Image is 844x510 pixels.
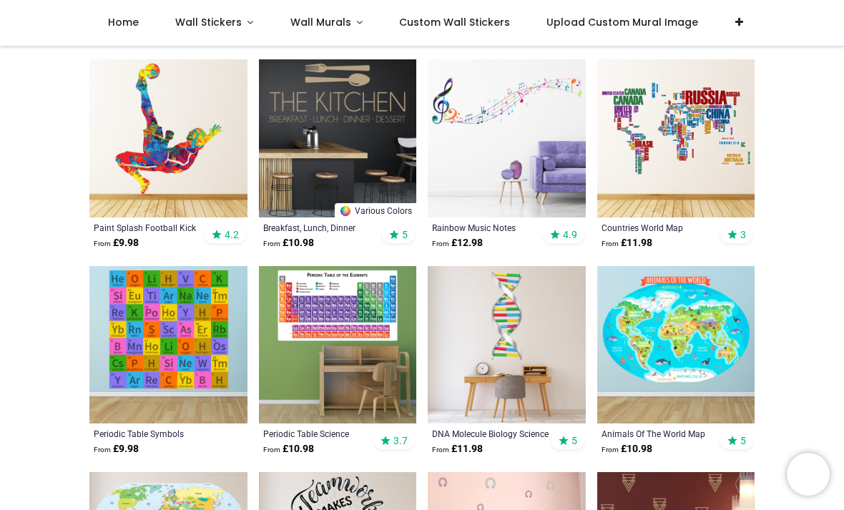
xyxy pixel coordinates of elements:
[94,428,213,439] a: Periodic Table Symbols Science
[263,442,314,456] strong: £ 10.98
[432,446,449,453] span: From
[602,240,619,247] span: From
[602,442,652,456] strong: £ 10.98
[94,222,213,233] a: Paint Splash Football Kick
[428,59,586,217] img: Rainbow Music Notes Wall Sticker - Mod7
[94,236,139,250] strong: £ 9.98
[740,228,746,241] span: 3
[259,266,417,424] img: Periodic Table Science Wall Sticker
[602,222,721,233] a: Countries World Map
[393,434,408,447] span: 3.7
[89,59,247,217] img: Paint Splash Football Kick Wall Sticker
[259,59,417,217] img: Breakfast, Lunch, Dinner Kitchen Quote Wall Sticker
[263,222,383,233] a: Breakfast, Lunch, Dinner Kitchen Quote
[94,446,111,453] span: From
[89,266,247,424] img: Periodic Table Symbols Science Wall Sticker
[94,240,111,247] span: From
[263,236,314,250] strong: £ 10.98
[602,236,652,250] strong: £ 11.98
[546,15,698,29] span: Upload Custom Mural Image
[263,240,280,247] span: From
[290,15,351,29] span: Wall Murals
[175,15,242,29] span: Wall Stickers
[432,428,551,439] a: DNA Molecule Biology Science
[225,228,239,241] span: 4.2
[402,228,408,241] span: 5
[94,442,139,456] strong: £ 9.98
[428,266,586,424] img: DNA Molecule Biology Science Wall Sticker
[263,428,383,439] a: Periodic Table Science
[263,446,280,453] span: From
[563,228,577,241] span: 4.9
[432,442,483,456] strong: £ 11.98
[432,222,551,233] a: Rainbow Music Notes
[597,59,755,217] img: Countries World Map Wall Sticker
[602,428,721,439] a: Animals Of The World Map
[597,266,755,424] img: Animals Of The World Map Wall Sticker
[339,205,352,217] img: Color Wheel
[740,434,746,447] span: 5
[602,446,619,453] span: From
[399,15,510,29] span: Custom Wall Stickers
[787,453,830,496] iframe: Brevo live chat
[432,240,449,247] span: From
[108,15,139,29] span: Home
[335,203,416,217] a: Various Colors
[432,236,483,250] strong: £ 12.98
[571,434,577,447] span: 5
